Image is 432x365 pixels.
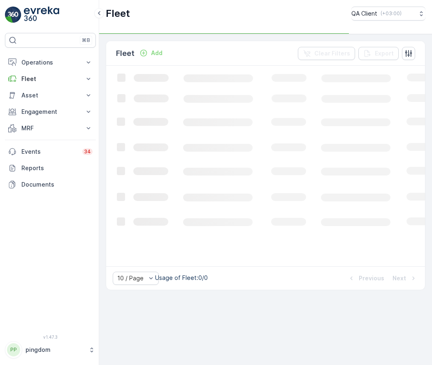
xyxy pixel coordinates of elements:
[5,335,96,340] span: v 1.47.3
[5,7,21,23] img: logo
[5,87,96,104] button: Asset
[136,48,166,58] button: Add
[84,148,91,155] p: 34
[5,120,96,136] button: MRF
[393,274,406,282] p: Next
[82,37,90,44] p: ⌘B
[381,10,402,17] p: ( +03:00 )
[5,176,96,193] a: Documents
[21,124,79,132] p: MRF
[26,346,84,354] p: pingdom
[21,164,93,172] p: Reports
[351,7,425,21] button: QA Client(+03:00)
[7,343,20,356] div: PP
[21,58,79,67] p: Operations
[5,160,96,176] a: Reports
[151,49,163,57] p: Add
[346,273,385,283] button: Previous
[375,49,394,58] p: Export
[21,180,93,189] p: Documents
[5,71,96,87] button: Fleet
[5,104,96,120] button: Engagement
[155,274,208,282] p: Usage of Fleet : 0/0
[21,108,79,116] p: Engagement
[5,143,96,160] a: Events34
[106,7,130,20] p: Fleet
[21,91,79,99] p: Asset
[5,54,96,71] button: Operations
[116,48,135,59] p: Fleet
[392,273,418,283] button: Next
[358,47,399,60] button: Export
[21,148,77,156] p: Events
[298,47,355,60] button: Clear Filters
[351,9,377,18] p: QA Client
[21,75,79,83] p: Fleet
[359,274,384,282] p: Previous
[5,341,96,358] button: PPpingdom
[314,49,350,58] p: Clear Filters
[24,7,59,23] img: logo_light-DOdMpM7g.png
